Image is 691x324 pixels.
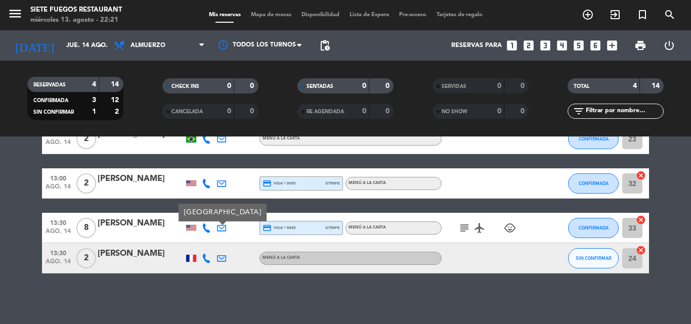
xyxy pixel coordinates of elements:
span: SIN CONFIRMAR [33,110,74,115]
span: Reservas para [451,42,502,49]
strong: 0 [227,108,231,115]
i: airplanemode_active [473,222,486,234]
span: 13:30 [46,247,71,258]
span: Pre-acceso [394,12,431,18]
span: CANCELADA [171,109,203,114]
span: ago. 14 [46,258,71,270]
i: credit_card [263,179,272,188]
span: visa * 0695 [263,179,295,188]
i: looks_6 [589,39,602,52]
i: arrow_drop_down [94,39,106,52]
i: looks_3 [539,39,552,52]
span: stripe [325,180,340,187]
i: add_box [606,39,619,52]
strong: 14 [652,82,662,89]
span: Mapa de mesas [246,12,296,18]
button: CONFIRMADA [568,129,619,149]
i: looks_two [522,39,535,52]
div: LOG OUT [655,30,683,61]
span: 13:30 [46,216,71,228]
div: [PERSON_NAME] [98,247,184,260]
span: SIN CONFIRMAR [576,255,612,261]
strong: 12 [111,97,121,104]
span: Lista de Espera [344,12,394,18]
strong: 0 [227,82,231,89]
span: visa * 9945 [263,223,295,233]
strong: 0 [362,108,366,115]
i: subject [458,222,470,234]
div: miércoles 13. agosto - 22:21 [30,15,122,25]
span: RESERVADAS [33,82,66,87]
i: looks_one [505,39,519,52]
div: Siete Fuegos Restaurant [30,5,122,15]
button: CONFIRMADA [568,173,619,194]
button: CONFIRMADA [568,218,619,238]
span: CONFIRMADA [579,180,609,186]
span: Menú a la carta [263,256,300,260]
span: Almuerzo [131,42,165,49]
strong: 2 [115,108,121,115]
span: Menú a la carta [349,225,386,229]
strong: 0 [497,108,501,115]
i: menu [8,6,23,21]
strong: 4 [633,82,637,89]
span: ago. 14 [46,228,71,240]
strong: 1 [92,108,96,115]
div: [GEOGRAPHIC_DATA] [179,204,267,221]
span: 2 [76,129,96,149]
button: SIN CONFIRMAR [568,248,619,268]
strong: 0 [521,108,527,115]
span: pending_actions [319,39,331,52]
strong: 0 [521,82,527,89]
span: CONFIRMADA [579,136,609,142]
strong: 3 [92,97,96,104]
span: 8 [76,218,96,238]
strong: 0 [362,82,366,89]
i: turned_in_not [636,9,649,21]
i: filter_list [573,105,585,117]
i: looks_5 [572,39,585,52]
i: credit_card [263,223,272,233]
span: ago. 14 [46,183,71,195]
span: Menú a la carta [349,181,386,185]
strong: 0 [497,82,501,89]
strong: 0 [385,108,392,115]
i: cancel [636,245,646,255]
strong: 0 [250,108,256,115]
strong: 14 [111,81,121,88]
span: CONFIRMADA [33,98,68,103]
span: stripe [325,224,340,231]
strong: 0 [250,82,256,89]
span: CHECK INS [171,84,199,89]
i: child_care [504,222,516,234]
span: Tarjetas de regalo [431,12,488,18]
i: cancel [636,170,646,180]
strong: 0 [385,82,392,89]
div: [PERSON_NAME] [98,217,184,230]
i: exit_to_app [609,9,621,21]
i: add_circle_outline [582,9,594,21]
span: Mis reservas [204,12,246,18]
span: 13:00 [46,172,71,183]
span: 2 [76,173,96,194]
strong: 4 [92,81,96,88]
i: cancel [636,215,646,225]
span: Disponibilidad [296,12,344,18]
span: SENTADAS [307,84,333,89]
span: NO SHOW [442,109,467,114]
button: menu [8,6,23,25]
span: RE AGENDADA [307,109,344,114]
span: 2 [76,248,96,268]
span: ago. 14 [46,139,71,151]
i: search [664,9,676,21]
span: print [634,39,646,52]
span: CONFIRMADA [579,225,609,230]
span: Menú a la carta [263,136,300,141]
i: [DATE] [8,34,61,57]
i: looks_4 [555,39,569,52]
div: [PERSON_NAME] [98,172,184,186]
i: power_settings_new [663,39,675,52]
span: SERVIDAS [442,84,466,89]
input: Filtrar por nombre... [585,106,663,117]
span: TOTAL [574,84,589,89]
